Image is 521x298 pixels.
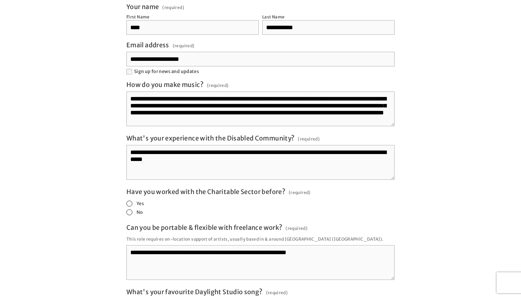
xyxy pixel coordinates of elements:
[126,224,282,232] span: Can you be portable & flexible with freelance work?
[173,41,195,50] span: (required)
[126,14,150,19] div: First Name
[126,81,203,89] span: How do you make music?
[134,69,199,74] span: Sign up for news and updates
[126,3,159,11] span: Your name
[286,224,308,233] span: (required)
[266,288,288,297] span: (required)
[137,209,143,215] span: No
[126,41,169,49] span: Email address
[126,288,262,296] span: What's your favourite Daylight Studio song?
[162,6,184,10] span: (required)
[207,81,229,90] span: (required)
[126,134,294,142] span: What's your experience with the Disabled Community?
[126,69,132,74] input: Sign up for news and updates
[262,14,285,19] div: Last Name
[126,188,285,196] span: Have you worked with the Charitable Sector before?
[298,134,320,144] span: (required)
[289,188,311,197] span: (required)
[137,201,144,207] span: Yes
[126,234,395,244] p: This role requires on-location support of artists, usually based in & around [GEOGRAPHIC_DATA] ([...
